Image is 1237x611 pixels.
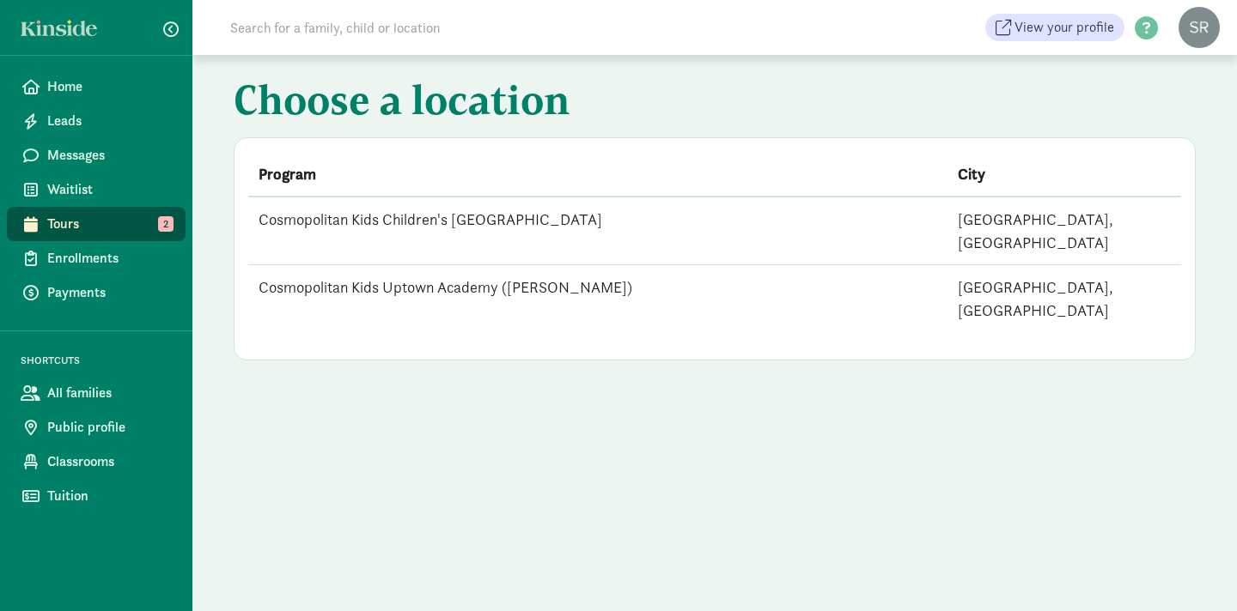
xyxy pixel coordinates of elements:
input: Search for a family, child or location [220,10,702,45]
span: Home [47,76,172,97]
a: Public profile [7,410,186,445]
span: Tuition [47,486,172,506]
th: Program [248,152,948,197]
a: Home [7,70,186,104]
span: Enrollments [47,248,172,269]
td: [GEOGRAPHIC_DATA], [GEOGRAPHIC_DATA] [948,197,1180,265]
span: View your profile [1015,17,1114,38]
a: Messages [7,138,186,172]
a: Enrollments [7,241,186,275]
a: Tours 2 [7,207,186,241]
td: Cosmopolitan Kids Children's [GEOGRAPHIC_DATA] [248,197,948,265]
span: 2 [158,216,174,232]
th: City [948,152,1180,197]
a: Classrooms [7,445,186,479]
span: Messages [47,145,172,166]
span: Tours [47,214,172,234]
span: Waitlist [47,179,172,200]
a: All families [7,376,186,410]
span: Classrooms [47,451,172,472]
a: Leads [7,104,186,138]
h1: Choose a location [234,76,1196,130]
span: Payments [47,282,172,303]
span: All families [47,383,172,403]
a: View your profile [985,14,1124,41]
td: [GEOGRAPHIC_DATA], [GEOGRAPHIC_DATA] [948,265,1180,333]
span: Leads [47,111,172,131]
span: Public profile [47,417,172,438]
a: Payments [7,275,186,310]
iframe: Chat Widget [1151,529,1237,611]
td: Cosmopolitan Kids Uptown Academy ([PERSON_NAME]) [248,265,948,333]
a: Waitlist [7,172,186,207]
a: Tuition [7,479,186,513]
